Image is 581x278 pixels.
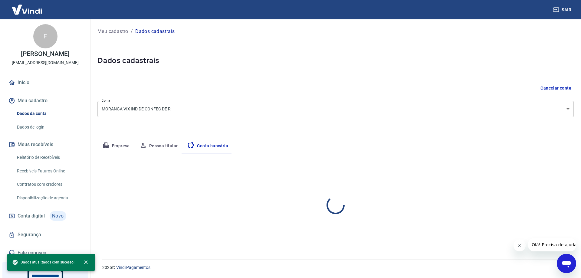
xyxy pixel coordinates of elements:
button: Empresa [97,139,135,153]
span: Olá! Precisa de ajuda? [4,4,51,9]
iframe: Fechar mensagem [514,239,526,251]
p: Dados cadastrais [135,28,175,35]
a: Dados da conta [15,107,83,120]
p: [PERSON_NAME] [21,51,69,57]
img: Vindi [7,0,47,19]
div: F [33,24,57,48]
button: Meu cadastro [7,94,83,107]
button: close [79,256,93,269]
div: MORANGA VIX IND DE CONFEC DE R [97,101,574,117]
button: Cancelar conta [538,83,574,94]
h5: Dados cadastrais [97,56,574,65]
span: Dados atualizados com sucesso! [12,259,74,265]
a: Vindi Pagamentos [116,265,150,270]
p: [EMAIL_ADDRESS][DOMAIN_NAME] [12,60,79,66]
p: / [131,28,133,35]
iframe: Botão para abrir a janela de mensagens [557,254,576,273]
a: Segurança [7,228,83,241]
button: Sair [552,4,574,15]
a: Meu cadastro [97,28,128,35]
button: Pessoa titular [135,139,183,153]
a: Recebíveis Futuros Online [15,165,83,177]
p: 2025 © [102,264,566,271]
a: Relatório de Recebíveis [15,151,83,164]
a: Dados de login [15,121,83,133]
a: Contratos com credores [15,178,83,191]
label: Conta [102,98,110,103]
span: Novo [50,211,66,221]
span: Conta digital [18,212,45,220]
button: Meus recebíveis [7,138,83,151]
iframe: Mensagem da empresa [528,238,576,251]
a: Conta digitalNovo [7,209,83,223]
a: Início [7,76,83,89]
a: Fale conosco [7,246,83,260]
a: Disponibilização de agenda [15,192,83,204]
button: Conta bancária [182,139,233,153]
